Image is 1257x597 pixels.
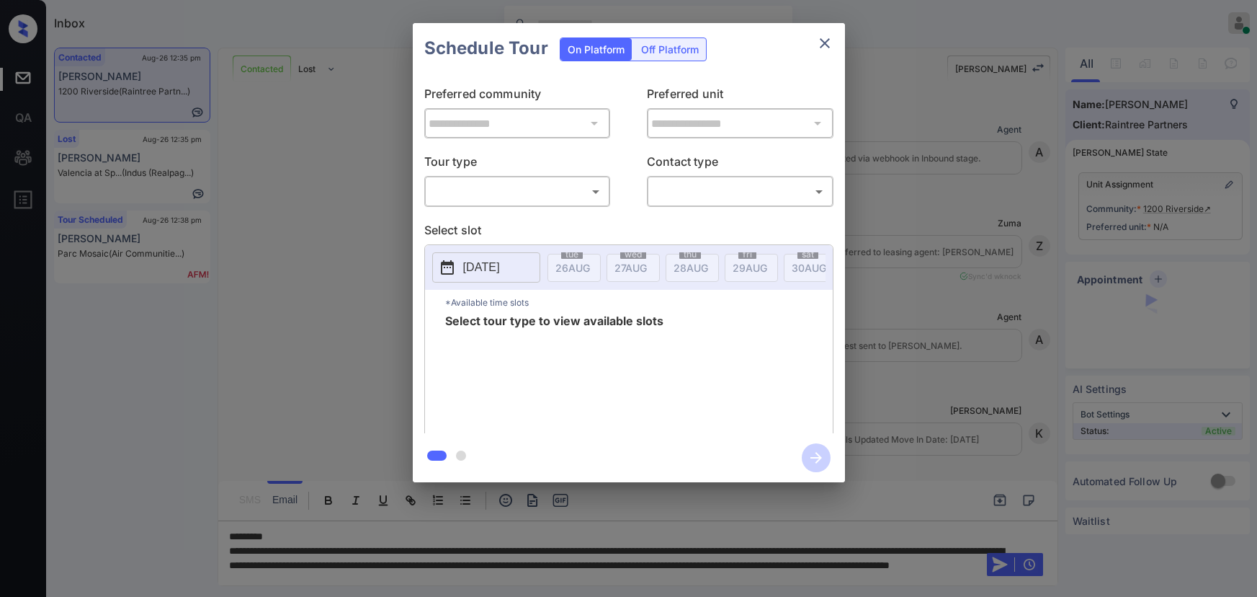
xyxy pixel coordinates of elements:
[424,153,611,176] p: Tour type
[810,29,839,58] button: close
[432,252,540,283] button: [DATE]
[445,315,663,430] span: Select tour type to view available slots
[445,290,833,315] p: *Available time slots
[647,153,833,176] p: Contact type
[647,85,833,108] p: Preferred unit
[424,221,833,244] p: Select slot
[634,38,706,61] div: Off Platform
[424,85,611,108] p: Preferred community
[413,23,560,74] h2: Schedule Tour
[560,38,632,61] div: On Platform
[463,259,500,276] p: [DATE]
